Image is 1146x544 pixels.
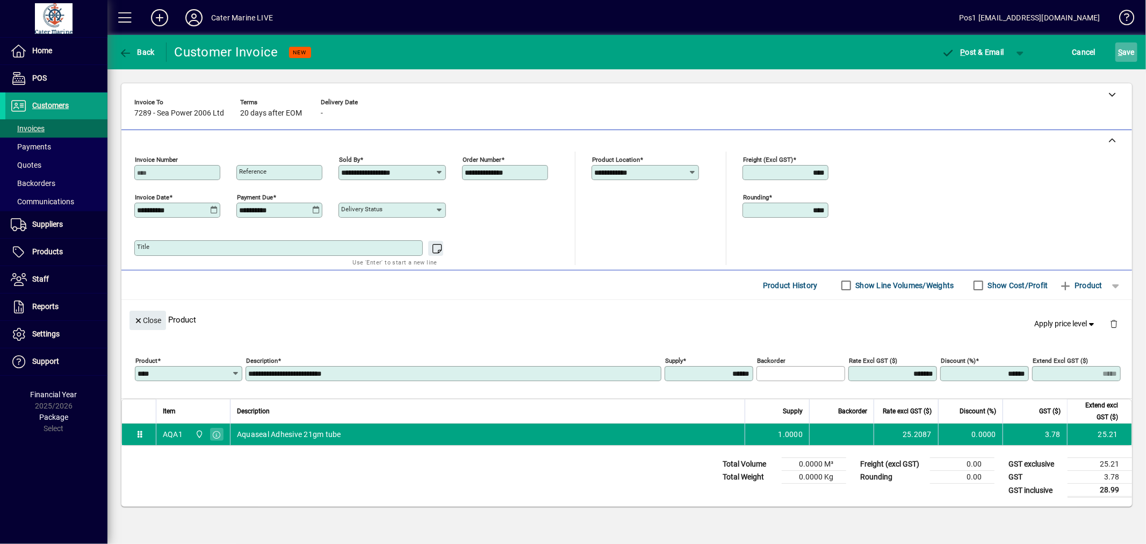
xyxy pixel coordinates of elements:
span: 1.0000 [779,429,803,440]
a: Invoices [5,119,107,138]
button: Back [116,42,157,62]
td: 3.78 [1068,471,1132,484]
mat-label: Delivery status [341,205,383,213]
a: Home [5,38,107,65]
mat-label: Invoice date [135,194,169,201]
span: POS [32,74,47,82]
td: 0.0000 [938,424,1003,445]
span: Reports [32,302,59,311]
span: Financial Year [31,390,77,399]
div: Cater Marine LIVE [211,9,273,26]
span: Description [237,405,270,417]
span: 20 days after EOM [240,109,302,118]
a: Staff [5,266,107,293]
a: Support [5,348,107,375]
button: Add [142,8,177,27]
td: 0.00 [930,471,994,484]
span: Communications [11,197,74,206]
td: 25.21 [1068,458,1132,471]
mat-label: Extend excl GST ($) [1033,357,1088,364]
span: Staff [32,275,49,283]
span: 7289 - Sea Power 2006 Ltd [134,109,224,118]
span: Invoices [11,124,45,133]
a: Payments [5,138,107,156]
button: Product History [759,276,822,295]
span: Supply [783,405,803,417]
a: Quotes [5,156,107,174]
span: Cancel [1072,44,1096,61]
a: Knowledge Base [1111,2,1133,37]
span: Support [32,357,59,366]
button: Apply price level [1030,314,1101,334]
td: GST inclusive [1003,484,1068,497]
mat-label: Rounding [743,194,769,201]
td: 0.00 [930,458,994,471]
mat-label: Supply [665,357,683,364]
mat-label: Sold by [339,156,360,163]
label: Show Cost/Profit [986,280,1048,291]
span: ave [1118,44,1135,61]
a: Settings [5,321,107,348]
a: Communications [5,192,107,211]
span: Item [163,405,176,417]
mat-label: Product location [592,156,640,163]
span: S [1118,48,1122,56]
mat-label: Freight (excl GST) [743,156,793,163]
mat-label: Product [135,357,157,364]
td: GST exclusive [1003,458,1068,471]
a: POS [5,65,107,92]
td: Rounding [855,471,930,484]
mat-label: Description [246,357,278,364]
button: Delete [1101,311,1127,337]
mat-label: Order number [463,156,501,163]
mat-label: Discount (%) [941,357,976,364]
span: P [961,48,965,56]
td: 0.0000 Kg [782,471,846,484]
td: 28.99 [1068,484,1132,497]
span: Aquaseal Adhesive 21gm tube [237,429,341,440]
td: 25.21 [1067,424,1131,445]
td: 0.0000 M³ [782,458,846,471]
td: Total Volume [717,458,782,471]
span: Cater Marine [192,428,205,440]
a: Reports [5,294,107,320]
td: Total Weight [717,471,782,484]
span: Payments [11,142,51,151]
a: Products [5,239,107,266]
button: Product [1054,276,1108,295]
span: - [321,109,323,118]
span: Rate excl GST ($) [883,405,932,417]
mat-label: Invoice number [135,156,178,163]
span: Extend excl GST ($) [1074,399,1118,423]
span: Back [119,48,155,56]
div: Customer Invoice [175,44,278,61]
mat-label: Title [137,243,149,250]
button: Post & Email [936,42,1010,62]
div: AQA1 [163,429,183,440]
span: GST ($) [1039,405,1061,417]
a: Suppliers [5,211,107,238]
div: Pos1 [EMAIL_ADDRESS][DOMAIN_NAME] [959,9,1100,26]
mat-label: Rate excl GST ($) [849,357,897,364]
button: Cancel [1070,42,1099,62]
button: Save [1115,42,1137,62]
td: 3.78 [1003,424,1067,445]
button: Close [129,311,166,330]
td: Freight (excl GST) [855,458,930,471]
span: Settings [32,330,60,338]
button: Profile [177,8,211,27]
app-page-header-button: Delete [1101,319,1127,328]
span: Package [39,413,68,421]
label: Show Line Volumes/Weights [854,280,954,291]
a: Backorders [5,174,107,192]
span: Backorder [838,405,867,417]
app-page-header-button: Back [107,42,167,62]
mat-label: Reference [239,168,266,175]
td: GST [1003,471,1068,484]
span: Product [1059,277,1102,294]
span: Products [32,247,63,256]
app-page-header-button: Close [127,315,169,325]
span: Suppliers [32,220,63,228]
span: Product History [763,277,818,294]
span: Close [134,312,162,330]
